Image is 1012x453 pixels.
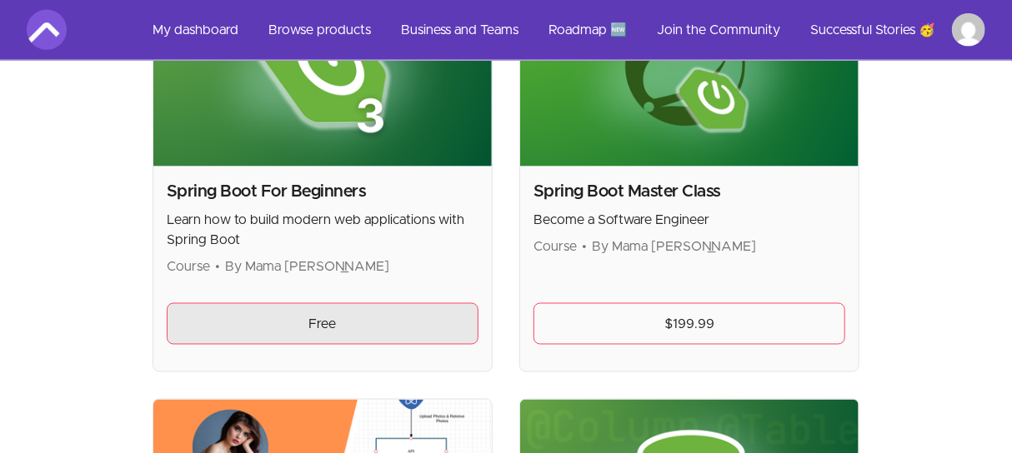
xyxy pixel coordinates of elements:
span: By Mama [PERSON_NAME] [225,260,389,273]
a: Business and Teams [388,10,532,50]
h2: Spring Boot Master Class [534,180,845,203]
img: Profile image for nara [952,13,985,47]
a: Free [167,303,478,345]
a: Successful Stories 🥳 [797,10,949,50]
span: • [582,240,587,253]
a: Join the Community [644,10,794,50]
a: Browse products [255,10,384,50]
p: Learn how to build modern web applications with Spring Boot [167,210,478,250]
h2: Spring Boot For Beginners [167,180,478,203]
nav: Main [139,10,985,50]
span: Course [534,240,577,253]
img: Amigoscode logo [27,10,67,50]
a: Roadmap 🆕 [535,10,640,50]
a: My dashboard [139,10,252,50]
span: Course [167,260,210,273]
a: $199.99 [534,303,845,345]
span: By Mama [PERSON_NAME] [592,240,756,253]
span: • [215,260,220,273]
p: Become a Software Engineer [534,210,845,230]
